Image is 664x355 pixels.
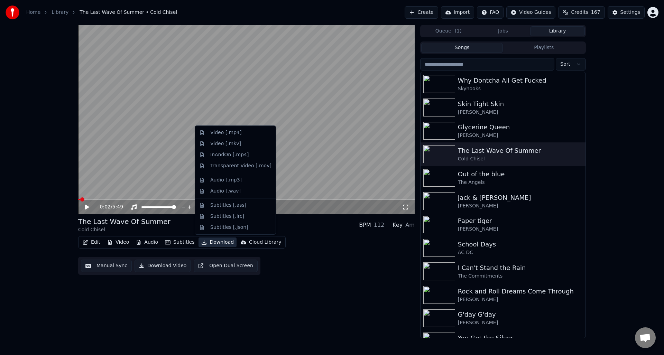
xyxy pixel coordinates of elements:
[421,43,503,53] button: Songs
[458,109,583,116] div: [PERSON_NAME]
[421,26,476,36] button: Queue
[162,237,197,247] button: Subtitles
[458,156,583,162] div: Cold Chisel
[458,76,583,85] div: Why Dontcha All Get Fucked
[458,273,583,280] div: The Commitments
[458,226,583,233] div: [PERSON_NAME]
[52,9,68,16] a: Library
[78,226,170,233] div: Cold Chisel
[100,204,111,211] span: 0:02
[393,221,403,229] div: Key
[210,129,241,136] div: Video [.mp4]
[458,85,583,92] div: Skyhooks
[560,61,570,68] span: Sort
[458,203,583,209] div: [PERSON_NAME]
[635,327,656,348] a: Open chat
[458,146,583,156] div: The Last Wave Of Summer
[558,6,605,19] button: Credits167
[359,221,371,229] div: BPM
[210,140,241,147] div: Video [.mkv]
[458,287,583,296] div: Rock and Roll Dreams Come Through
[80,9,177,16] span: The Last Wave Of Summer • Cold Chisel
[26,9,40,16] a: Home
[78,217,170,226] div: The Last Wave Of Summer
[477,6,504,19] button: FAQ
[458,310,583,319] div: G'day G'day
[194,260,258,272] button: Open Dual Screen
[458,263,583,273] div: I Can't Stand the Rain
[405,221,415,229] div: Am
[608,6,645,19] button: Settings
[455,28,462,35] span: ( 1 )
[458,319,583,326] div: [PERSON_NAME]
[458,122,583,132] div: Glycerine Queen
[210,213,244,220] div: Subtitles [.lrc]
[571,9,588,16] span: Credits
[374,221,385,229] div: 112
[458,216,583,226] div: Paper tiger
[530,26,585,36] button: Library
[104,237,132,247] button: Video
[210,151,249,158] div: InAndOn [.mp4]
[458,249,583,256] div: AC DC
[210,224,248,231] div: Subtitles [.json]
[210,202,246,209] div: Subtitles [.ass]
[112,204,123,211] span: 5:49
[458,193,583,203] div: Jack & [PERSON_NAME]
[591,9,600,16] span: 167
[210,177,242,184] div: Audio [.mp3]
[210,188,241,195] div: Audio [.wav]
[100,204,117,211] div: /
[133,237,161,247] button: Audio
[506,6,555,19] button: Video Guides
[458,132,583,139] div: [PERSON_NAME]
[458,179,583,186] div: The Angels
[135,260,191,272] button: Download Video
[441,6,474,19] button: Import
[458,296,583,303] div: [PERSON_NAME]
[458,169,583,179] div: Out of the blue
[476,26,531,36] button: Jobs
[210,162,271,169] div: Transparent Video [.mov]
[81,260,132,272] button: Manual Sync
[6,6,19,19] img: youka
[405,6,438,19] button: Create
[80,237,103,247] button: Edit
[503,43,585,53] button: Playlists
[26,9,177,16] nav: breadcrumb
[249,239,281,246] div: Cloud Library
[458,99,583,109] div: Skin Tight Skin
[458,333,583,343] div: You Got the Silver
[620,9,640,16] div: Settings
[199,237,237,247] button: Download
[458,240,583,249] div: School Days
